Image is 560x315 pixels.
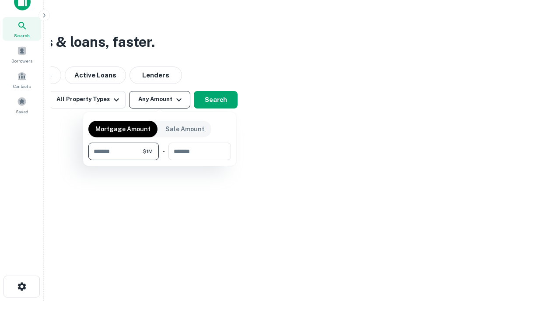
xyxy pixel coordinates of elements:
[95,124,150,134] p: Mortgage Amount
[165,124,204,134] p: Sale Amount
[162,143,165,160] div: -
[516,245,560,287] iframe: Chat Widget
[143,147,153,155] span: $1M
